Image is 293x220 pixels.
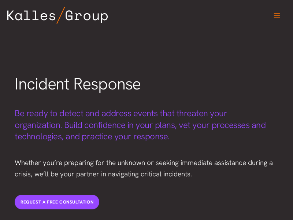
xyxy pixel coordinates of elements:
[21,199,93,205] span: REQUEST A FREE CONSULTATION
[15,195,99,209] a: REQUEST A FREE CONSULTATION
[15,73,141,95] span: Incident Response
[268,7,286,25] button: Main menu toggle
[15,157,278,180] p: Whether you’re preparing for the unknown or seeking immediate assistance during a crisis, we’ll b...
[7,7,108,24] img: Kalles Group
[15,107,266,142] span: Be ready to detect and address events that threaten your organization. Build confidence in your p...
